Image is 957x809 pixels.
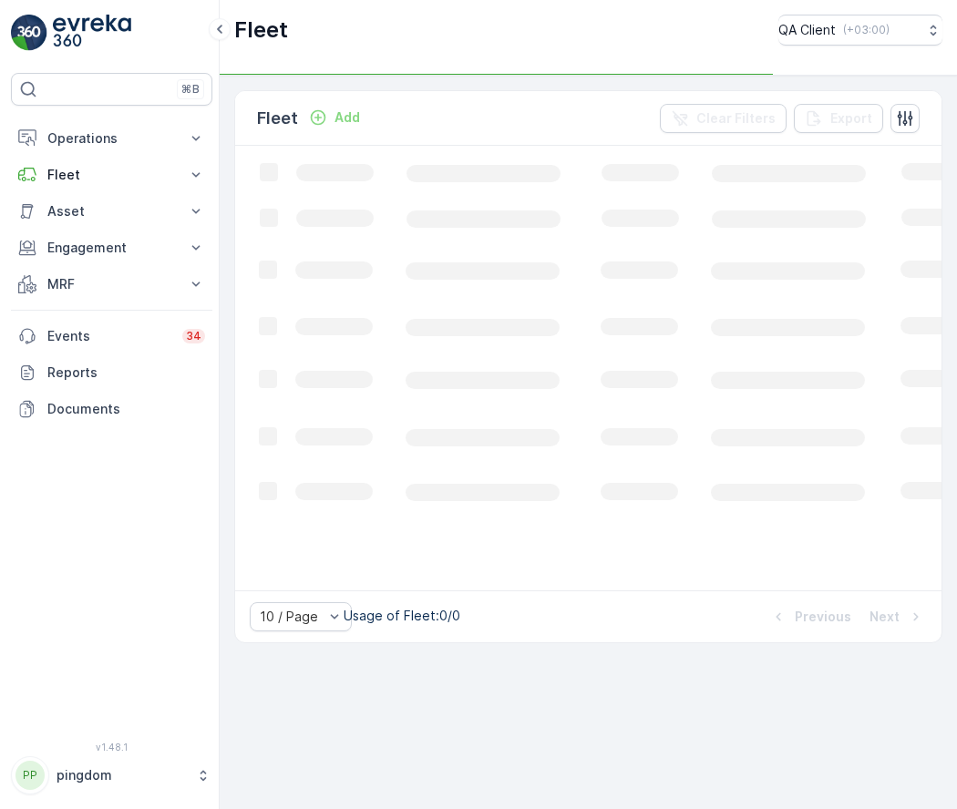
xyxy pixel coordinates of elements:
[47,400,205,418] p: Documents
[843,23,890,37] p: ( +03:00 )
[47,129,176,148] p: Operations
[47,239,176,257] p: Engagement
[11,230,212,266] button: Engagement
[11,266,212,302] button: MRF
[47,166,176,184] p: Fleet
[53,15,131,51] img: logo_light-DOdMpM7g.png
[11,756,212,794] button: PPpingdom
[57,766,187,784] p: pingdom
[47,327,171,345] p: Events
[778,15,942,46] button: QA Client(+03:00)
[11,318,212,354] a: Events34
[11,742,212,753] span: v 1.48.1
[696,109,776,128] p: Clear Filters
[767,606,853,628] button: Previous
[47,202,176,220] p: Asset
[302,107,367,128] button: Add
[186,329,201,343] p: 34
[15,761,45,790] div: PP
[11,15,47,51] img: logo
[11,193,212,230] button: Asset
[47,364,205,382] p: Reports
[334,108,360,127] p: Add
[181,82,200,97] p: ⌘B
[778,21,836,39] p: QA Client
[344,607,460,625] p: Usage of Fleet : 0/0
[830,109,872,128] p: Export
[11,120,212,157] button: Operations
[11,391,212,427] a: Documents
[660,104,787,133] button: Clear Filters
[868,606,927,628] button: Next
[794,104,883,133] button: Export
[47,275,176,293] p: MRF
[870,608,900,626] p: Next
[11,354,212,391] a: Reports
[11,157,212,193] button: Fleet
[234,15,288,45] p: Fleet
[795,608,851,626] p: Previous
[257,106,298,131] p: Fleet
